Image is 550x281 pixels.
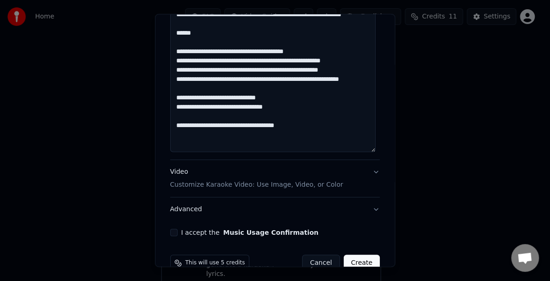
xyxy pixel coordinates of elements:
[170,180,343,189] p: Customize Karaoke Video: Use Image, Video, or Color
[181,229,319,236] label: I accept the
[223,229,319,236] button: I accept the
[344,255,380,271] button: Create
[170,160,380,197] button: VideoCustomize Karaoke Video: Use Image, Video, or Color
[302,255,340,271] button: Cancel
[170,167,343,189] div: Video
[170,197,380,221] button: Advanced
[185,259,245,267] span: This will use 5 credits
